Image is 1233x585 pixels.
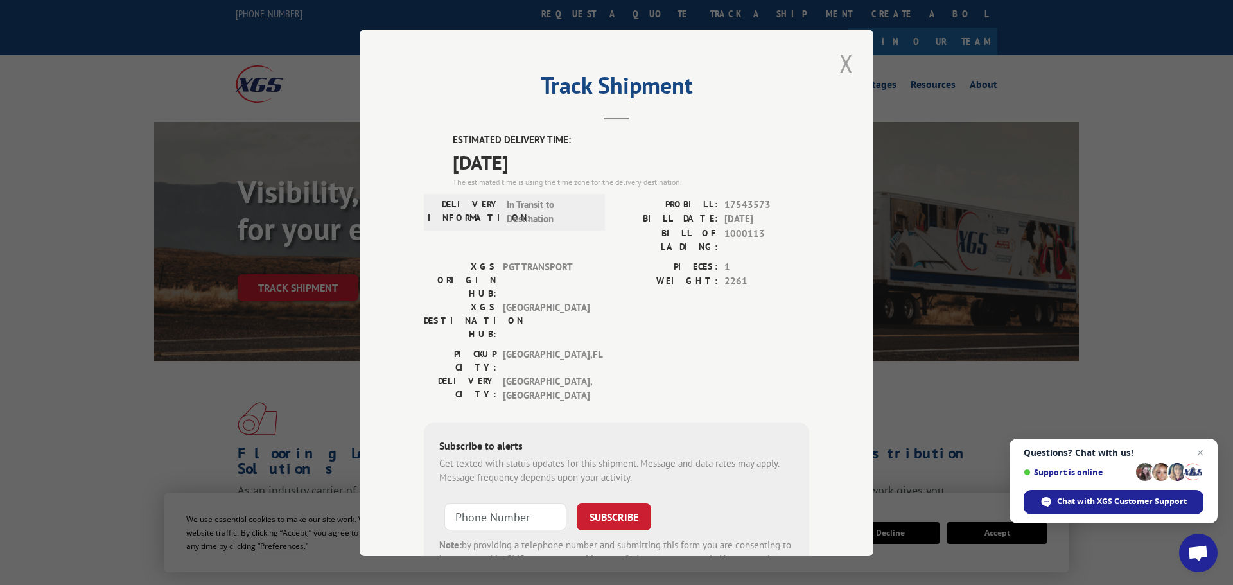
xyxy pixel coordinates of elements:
h2: Track Shipment [424,76,809,101]
div: Get texted with status updates for this shipment. Message and data rates may apply. Message frequ... [439,456,794,485]
button: Close modal [835,46,857,81]
label: BILL DATE: [616,212,718,227]
label: PIECES: [616,259,718,274]
span: Support is online [1024,467,1132,477]
label: PROBILL: [616,197,718,212]
span: 2261 [724,274,809,289]
span: [DATE] [453,147,809,176]
label: XGS DESTINATION HUB: [424,300,496,340]
span: PGT TRANSPORT [503,259,590,300]
span: 1 [724,259,809,274]
span: Chat with XGS Customer Support [1057,496,1187,507]
span: [GEOGRAPHIC_DATA] [503,300,590,340]
div: Subscribe to alerts [439,437,794,456]
span: Chat with XGS Customer Support [1024,490,1203,514]
span: 1000113 [724,226,809,253]
span: 17543573 [724,197,809,212]
span: [DATE] [724,212,809,227]
label: PICKUP CITY: [424,347,496,374]
span: [GEOGRAPHIC_DATA] , [GEOGRAPHIC_DATA] [503,374,590,403]
div: The estimated time is using the time zone for the delivery destination. [453,176,809,188]
div: by providing a telephone number and submitting this form you are consenting to be contacted by SM... [439,537,794,581]
label: XGS ORIGIN HUB: [424,259,496,300]
label: ESTIMATED DELIVERY TIME: [453,133,809,148]
span: Questions? Chat with us! [1024,448,1203,458]
label: DELIVERY INFORMATION: [428,197,500,226]
span: In Transit to Destination [507,197,593,226]
a: Open chat [1179,534,1218,572]
label: WEIGHT: [616,274,718,289]
strong: Note: [439,538,462,550]
span: [GEOGRAPHIC_DATA] , FL [503,347,590,374]
label: BILL OF LADING: [616,226,718,253]
input: Phone Number [444,503,566,530]
button: SUBSCRIBE [577,503,651,530]
label: DELIVERY CITY: [424,374,496,403]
